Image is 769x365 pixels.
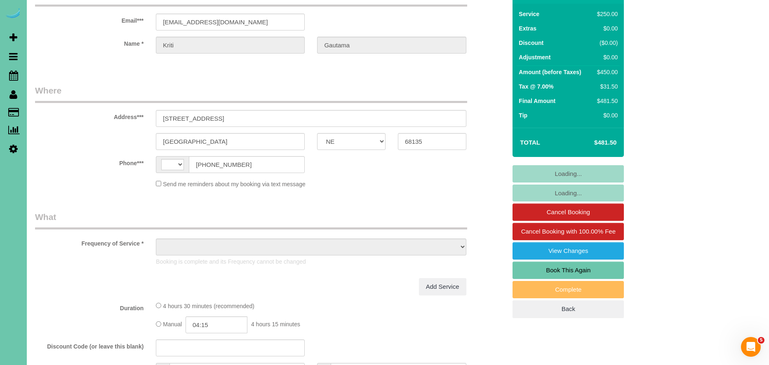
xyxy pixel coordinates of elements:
[251,321,300,328] span: 4 hours 15 minutes
[513,242,624,260] a: View Changes
[163,321,182,328] span: Manual
[29,37,150,48] label: Name *
[513,300,624,318] a: Back
[520,139,540,146] strong: Total
[594,82,618,91] div: $31.50
[594,10,618,18] div: $250.00
[569,139,616,146] h4: $481.50
[758,337,764,344] span: 5
[163,303,254,309] span: 4 hours 30 minutes (recommended)
[519,82,553,91] label: Tax @ 7.00%
[519,24,536,33] label: Extras
[419,278,466,295] a: Add Service
[29,236,150,248] label: Frequency of Service *
[594,39,618,47] div: ($0.00)
[163,181,306,187] span: Send me reminders about my booking via text message
[594,97,618,105] div: $481.50
[513,204,624,221] a: Cancel Booking
[741,337,761,357] iframe: Intercom live chat
[519,97,555,105] label: Final Amount
[519,53,550,61] label: Adjustment
[156,257,466,266] p: Booking is complete and its Frequency cannot be changed
[519,10,539,18] label: Service
[594,53,618,61] div: $0.00
[29,339,150,351] label: Discount Code (or leave this blank)
[35,211,467,229] legend: What
[513,262,624,279] a: Book This Again
[5,8,21,20] img: Automaid Logo
[29,301,150,312] label: Duration
[594,24,618,33] div: $0.00
[521,228,616,235] span: Cancel Booking with 100.00% Fee
[513,223,624,240] a: Cancel Booking with 100.00% Fee
[519,68,581,76] label: Amount (before Taxes)
[594,68,618,76] div: $450.00
[35,84,467,103] legend: Where
[594,111,618,119] div: $0.00
[519,111,527,119] label: Tip
[519,39,543,47] label: Discount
